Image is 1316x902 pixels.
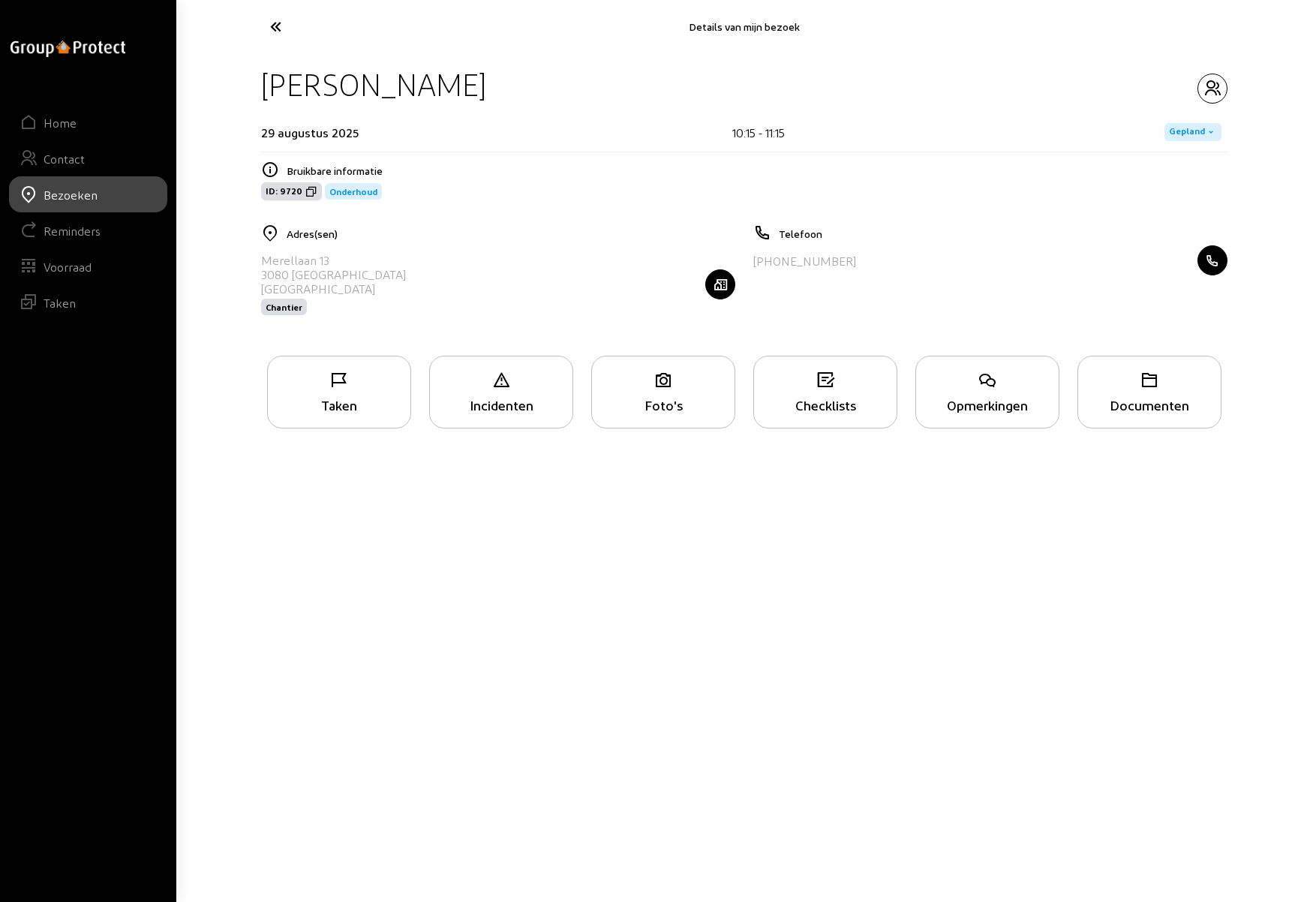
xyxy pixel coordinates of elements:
[592,397,735,413] div: Foto's
[9,248,167,284] a: Voorraad
[1078,397,1221,413] div: Documenten
[9,284,167,320] a: Taken
[1169,126,1205,138] span: Gepland
[11,41,125,57] img: logo-oneline.png
[44,260,92,274] div: Voorraad
[753,254,856,268] div: [PHONE_NUMBER]
[9,140,167,176] a: Contact
[44,296,76,310] div: Taken
[9,104,167,140] a: Home
[916,397,1059,413] div: Opmerkingen
[754,397,897,413] div: Checklists
[268,397,410,413] div: Taken
[9,212,167,248] a: Reminders
[261,281,406,296] div: [GEOGRAPHIC_DATA]
[261,125,359,140] div: 29 augustus 2025
[414,20,1074,33] div: Details van mijn bezoek
[261,253,406,267] div: Merellaan 13
[44,224,101,238] div: Reminders
[44,152,85,166] div: Contact
[779,227,1227,240] h5: Telefoon
[287,164,1227,177] h5: Bruikbare informatie
[261,267,406,281] div: 3080 [GEOGRAPHIC_DATA]
[9,176,167,212] a: Bezoeken
[44,188,98,202] div: Bezoeken
[732,125,785,140] div: 10:15 - 11:15
[266,185,302,197] span: ID: 9720
[287,227,735,240] h5: Adres(sen)
[329,186,377,197] span: Onderhoud
[266,302,302,312] span: Chantier
[44,116,77,130] div: Home
[430,397,572,413] div: Incidenten
[261,65,486,104] div: [PERSON_NAME]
